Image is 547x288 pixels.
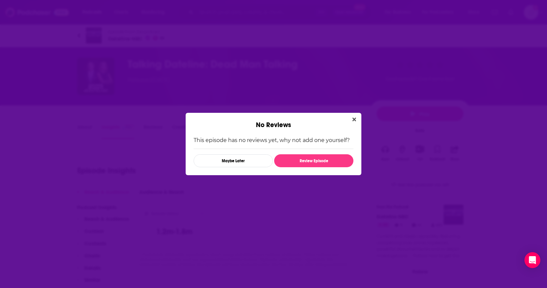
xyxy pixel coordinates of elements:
[194,154,273,167] button: Maybe Later
[350,115,359,124] button: Close
[524,252,540,268] div: Open Intercom Messenger
[194,137,353,143] p: This episode has no reviews yet, why not add one yourself?
[274,154,353,167] button: Review Episode
[186,113,361,129] div: No Reviews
